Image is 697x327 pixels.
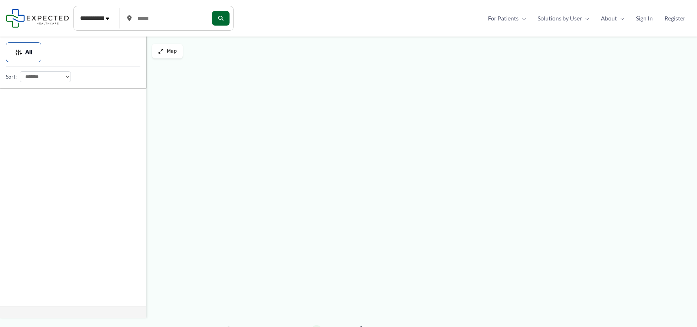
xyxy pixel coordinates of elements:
[519,13,526,24] span: Menu Toggle
[582,13,589,24] span: Menu Toggle
[636,13,653,24] span: Sign In
[595,13,630,24] a: AboutMenu Toggle
[659,13,691,24] a: Register
[617,13,624,24] span: Menu Toggle
[152,44,183,58] button: Map
[6,72,17,81] label: Sort:
[25,50,32,55] span: All
[482,13,532,24] a: For PatientsMenu Toggle
[15,49,22,56] img: Filter
[488,13,519,24] span: For Patients
[532,13,595,24] a: Solutions by UserMenu Toggle
[167,48,177,54] span: Map
[601,13,617,24] span: About
[630,13,659,24] a: Sign In
[6,9,69,27] img: Expected Healthcare Logo - side, dark font, small
[158,48,164,54] img: Maximize
[538,13,582,24] span: Solutions by User
[6,42,41,62] button: All
[664,13,685,24] span: Register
